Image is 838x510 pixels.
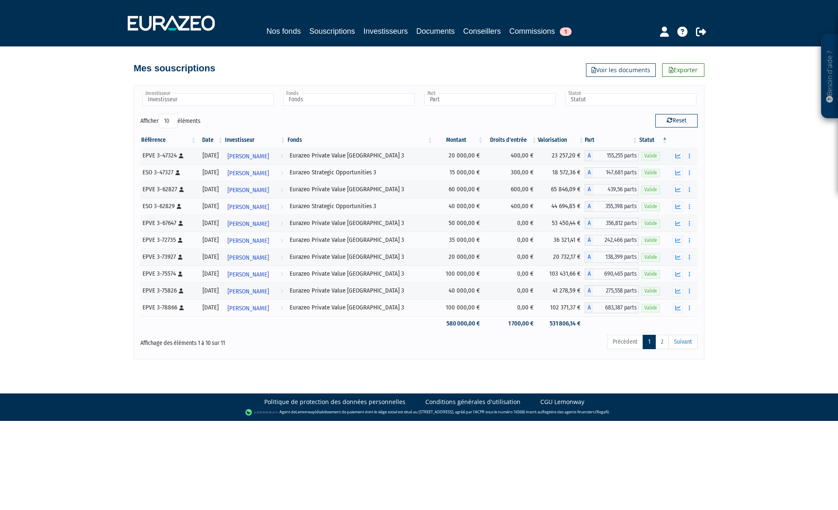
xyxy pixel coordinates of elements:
[224,198,287,215] a: [PERSON_NAME]
[200,185,221,194] div: [DATE]
[433,282,484,299] td: 40 000,00 €
[280,165,283,181] i: Voir l'investisseur
[177,204,181,209] i: [Français] Personne physique
[280,284,283,299] i: Voir l'investisseur
[227,233,269,249] span: [PERSON_NAME]
[142,151,194,160] div: EPVE 3-47324
[142,252,194,261] div: EPVE 3-73927
[8,408,830,417] div: - Agent de (établissement de paiement dont le siège social est situé au [STREET_ADDRESS], agréé p...
[290,303,431,312] div: Eurazeo Private Value [GEOGRAPHIC_DATA] 3
[433,316,484,331] td: 580 000,00 €
[538,282,585,299] td: 41 278,59 €
[509,25,572,37] a: Commissions1
[227,301,269,316] span: [PERSON_NAME]
[593,269,638,279] span: 690,465 parts
[585,285,593,296] span: A
[641,253,660,261] span: Valide
[593,218,638,229] span: 356,812 parts
[585,150,638,161] div: A - Eurazeo Private Value Europe 3
[585,302,638,313] div: A - Eurazeo Private Value Europe 3
[538,198,585,215] td: 44 694,85 €
[655,114,698,127] button: Reset
[363,25,408,37] a: Investisseurs
[245,408,278,417] img: logo-lemonway.png
[585,285,638,296] div: A - Eurazeo Private Value Europe 3
[224,181,287,198] a: [PERSON_NAME]
[280,301,283,316] i: Voir l'investisseur
[593,302,638,313] span: 683,387 parts
[142,185,194,194] div: EPVE 3-62827
[484,198,538,215] td: 400,00 €
[433,147,484,164] td: 20 000,00 €
[280,250,283,266] i: Voir l'investisseur
[538,164,585,181] td: 18 572,36 €
[433,164,484,181] td: 15 000,00 €
[159,114,178,128] select: Afficheréléments
[224,147,287,164] a: [PERSON_NAME]
[290,269,431,278] div: Eurazeo Private Value [GEOGRAPHIC_DATA] 3
[290,236,431,244] div: Eurazeo Private Value [GEOGRAPHIC_DATA] 3
[200,303,221,312] div: [DATE]
[200,269,221,278] div: [DATE]
[224,282,287,299] a: [PERSON_NAME]
[641,152,660,160] span: Valide
[178,238,183,243] i: [Français] Personne physique
[227,149,269,164] span: [PERSON_NAME]
[484,181,538,198] td: 600,00 €
[593,252,638,263] span: 138,399 parts
[593,235,638,246] span: 242,466 parts
[140,334,365,347] div: Affichage des éléments 1 à 10 sur 11
[655,335,669,349] a: 2
[593,150,638,161] span: 155,255 parts
[290,185,431,194] div: Eurazeo Private Value [GEOGRAPHIC_DATA] 3
[585,269,593,279] span: A
[538,299,585,316] td: 102 371,37 €
[200,252,221,261] div: [DATE]
[641,186,660,194] span: Valide
[585,252,638,263] div: A - Eurazeo Private Value Europe 3
[593,201,638,212] span: 355,398 parts
[290,219,431,228] div: Eurazeo Private Value [GEOGRAPHIC_DATA] 3
[641,304,660,312] span: Valide
[290,202,431,211] div: Eurazeo Strategic Opportunities 3
[825,38,835,114] p: Besoin d'aide ?
[178,255,183,260] i: [Français] Personne physique
[179,187,184,192] i: [Français] Personne physique
[142,286,194,295] div: EPVE 3-75826
[290,151,431,160] div: Eurazeo Private Value [GEOGRAPHIC_DATA] 3
[538,147,585,164] td: 23 257,20 €
[227,284,269,299] span: [PERSON_NAME]
[266,25,301,37] a: Nos fonds
[280,182,283,198] i: Voir l'investisseur
[585,269,638,279] div: A - Eurazeo Private Value Europe 3
[264,398,405,406] a: Politique de protection des données personnelles
[280,149,283,164] i: Voir l'investisseur
[280,199,283,215] i: Voir l'investisseur
[585,201,638,212] div: A - Eurazeo Strategic Opportunities 3
[197,133,224,147] th: Date: activer pour trier la colonne par ordre croissant
[142,202,194,211] div: ESO 3-62829
[433,299,484,316] td: 100 000,00 €
[538,316,585,331] td: 531 806,14 €
[178,221,183,226] i: [Français] Personne physique
[140,133,197,147] th: Référence : activer pour trier la colonne par ordre croissant
[593,285,638,296] span: 275,558 parts
[538,181,585,198] td: 65 846,09 €
[538,249,585,266] td: 20 732,17 €
[643,335,656,349] a: 1
[296,409,315,415] a: Lemonway
[585,218,638,229] div: A - Eurazeo Private Value Europe 3
[287,133,434,147] th: Fonds: activer pour trier la colonne par ordre croissant
[128,16,215,31] img: 1732889491-logotype_eurazeo_blanc_rvb.png
[593,167,638,178] span: 147,681 parts
[227,165,269,181] span: [PERSON_NAME]
[280,216,283,232] i: Voir l'investisseur
[433,215,484,232] td: 50 000,00 €
[425,398,520,406] a: Conditions générales d'utilisation
[433,198,484,215] td: 40 000,00 €
[179,305,184,310] i: [Français] Personne physique
[227,267,269,282] span: [PERSON_NAME]
[200,202,221,211] div: [DATE]
[224,232,287,249] a: [PERSON_NAME]
[200,219,221,228] div: [DATE]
